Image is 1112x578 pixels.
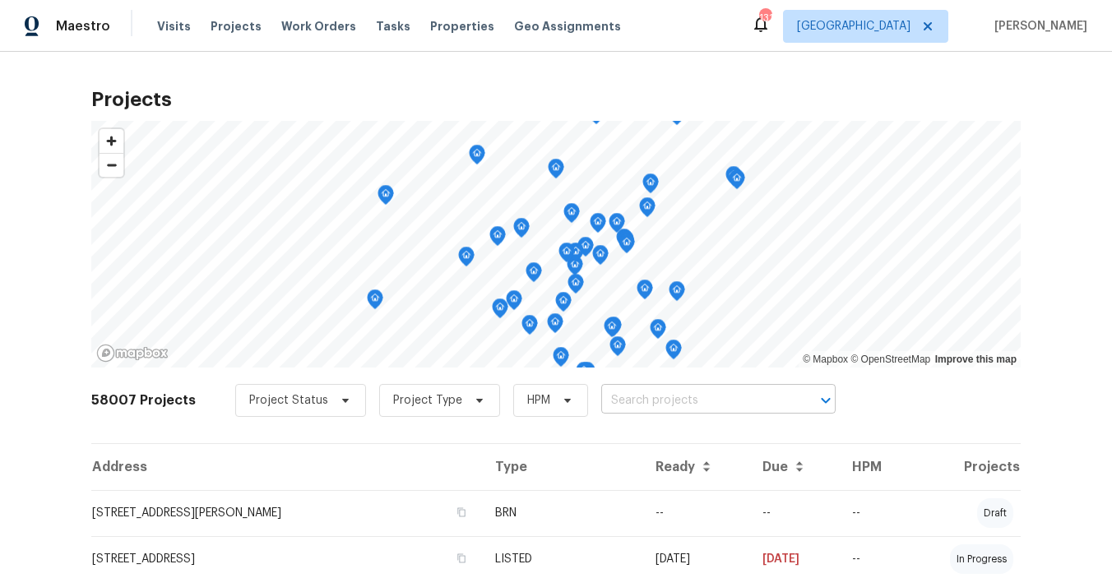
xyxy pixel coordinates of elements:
[526,262,542,288] div: Map marker
[454,505,469,520] button: Copy Address
[492,298,508,324] div: Map marker
[642,490,750,536] td: --
[558,243,575,268] div: Map marker
[911,444,1021,490] th: Projects
[378,185,394,210] div: Map marker
[96,344,169,363] a: Mapbox homepage
[547,313,563,339] div: Map marker
[618,230,634,256] div: Map marker
[91,121,1021,368] canvas: Map
[514,18,621,35] span: Geo Assignments
[553,347,569,372] div: Map marker
[100,153,123,177] button: Zoom out
[759,10,771,26] div: 131
[601,388,790,414] input: Search projects
[513,218,530,243] div: Map marker
[157,18,191,35] span: Visits
[935,354,1017,365] a: Improve this map
[367,289,383,315] div: Map marker
[637,280,653,305] div: Map marker
[91,91,1021,108] h2: Projects
[609,213,625,238] div: Map marker
[729,169,745,195] div: Map marker
[609,336,626,362] div: Map marker
[506,290,522,316] div: Map marker
[91,490,482,536] td: [STREET_ADDRESS][PERSON_NAME]
[482,444,642,490] th: Type
[650,319,666,344] div: Map marker
[592,245,609,271] div: Map marker
[100,129,123,153] button: Zoom in
[521,315,538,340] div: Map marker
[749,490,839,536] td: --
[642,173,659,199] div: Map marker
[100,154,123,177] span: Zoom out
[454,551,469,566] button: Copy Address
[563,203,580,229] div: Map marker
[950,544,1013,574] div: in progress
[797,18,910,35] span: [GEOGRAPHIC_DATA]
[639,197,656,223] div: Map marker
[56,18,110,35] span: Maestro
[527,392,550,409] span: HPM
[814,389,837,412] button: Open
[211,18,262,35] span: Projects
[393,392,462,409] span: Project Type
[482,490,642,536] td: BRN
[548,159,564,184] div: Map marker
[567,368,583,393] div: Map marker
[555,292,572,317] div: Map marker
[725,166,742,192] div: Map marker
[576,362,592,387] div: Map marker
[430,18,494,35] span: Properties
[669,281,685,307] div: Map marker
[458,247,475,272] div: Map marker
[749,444,839,490] th: Due
[803,354,848,365] a: Mapbox
[604,317,620,343] div: Map marker
[376,21,410,32] span: Tasks
[567,256,583,281] div: Map marker
[489,226,506,252] div: Map marker
[839,490,910,536] td: --
[850,354,930,365] a: OpenStreetMap
[568,274,584,299] div: Map marker
[577,237,594,262] div: Map marker
[91,392,196,409] h2: 58007 Projects
[469,145,485,170] div: Map marker
[616,229,632,254] div: Map marker
[568,243,584,268] div: Map marker
[988,18,1087,35] span: [PERSON_NAME]
[590,213,606,238] div: Map marker
[665,340,682,365] div: Map marker
[839,444,910,490] th: HPM
[977,498,1013,528] div: draft
[249,392,328,409] span: Project Status
[642,444,750,490] th: Ready
[619,234,635,259] div: Map marker
[91,444,482,490] th: Address
[281,18,356,35] span: Work Orders
[605,317,622,342] div: Map marker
